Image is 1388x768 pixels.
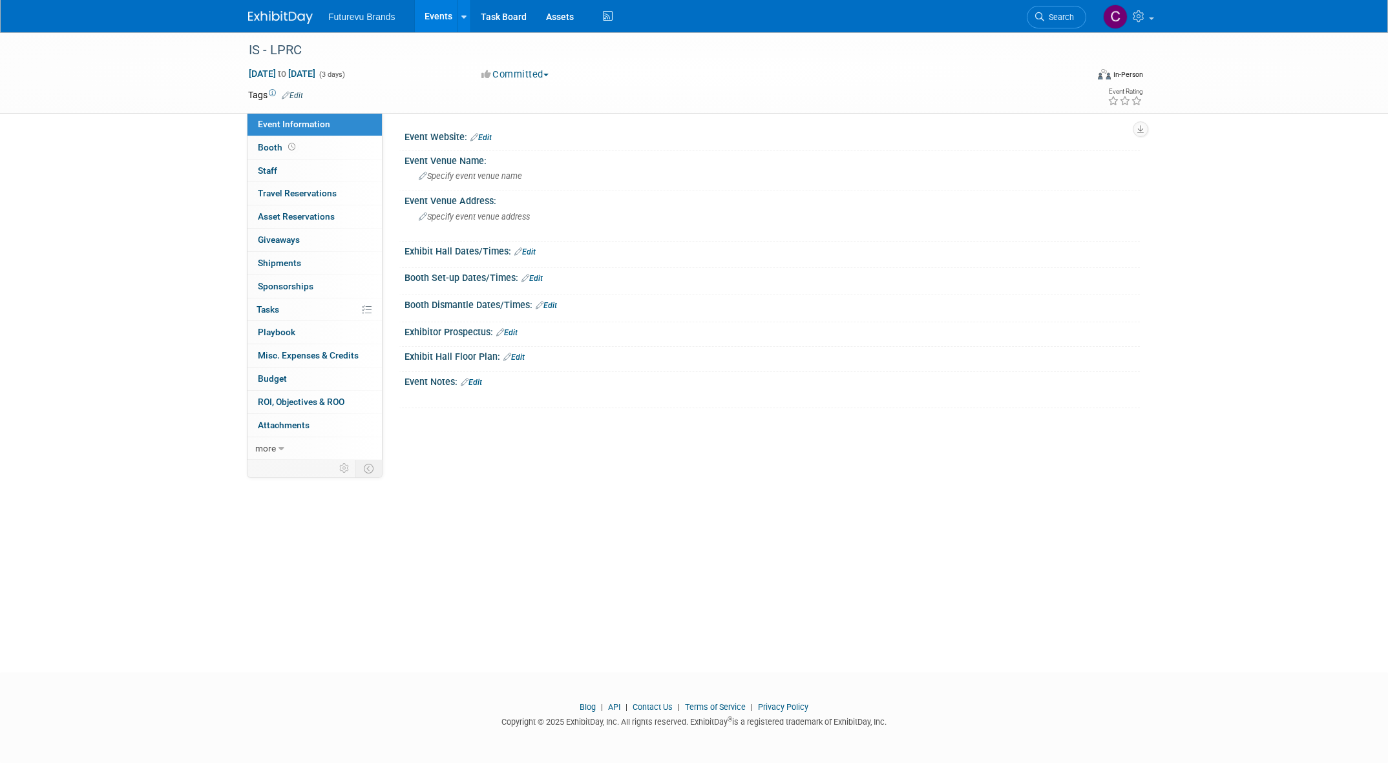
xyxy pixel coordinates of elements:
[728,716,732,723] sup: ®
[248,68,316,79] span: [DATE] [DATE]
[247,160,382,182] a: Staff
[247,437,382,460] a: more
[247,252,382,275] a: Shipments
[1027,6,1086,28] a: Search
[318,70,345,79] span: (3 days)
[405,347,1140,364] div: Exhibit Hall Floor Plan:
[598,702,606,712] span: |
[255,443,276,453] span: more
[405,268,1140,285] div: Booth Set-up Dates/Times:
[633,702,673,712] a: Contact Us
[405,242,1140,258] div: Exhibit Hall Dates/Times:
[258,397,344,407] span: ROI, Objectives & ROO
[282,91,303,100] a: Edit
[247,113,382,136] a: Event Information
[685,702,746,712] a: Terms of Service
[247,414,382,437] a: Attachments
[247,275,382,298] a: Sponsorships
[258,327,295,337] span: Playbook
[419,171,522,181] span: Specify event venue name
[1098,69,1111,79] img: Format-Inperson.png
[247,136,382,159] a: Booth
[758,702,808,712] a: Privacy Policy
[247,368,382,390] a: Budget
[258,211,335,222] span: Asset Reservations
[1010,67,1143,87] div: Event Format
[244,39,1067,62] div: IS - LPRC
[356,460,383,477] td: Toggle Event Tabs
[461,378,482,387] a: Edit
[247,182,382,205] a: Travel Reservations
[248,11,313,24] img: ExhibitDay
[405,372,1140,389] div: Event Notes:
[247,391,382,413] a: ROI, Objectives & ROO
[247,229,382,251] a: Giveaways
[748,702,756,712] span: |
[514,247,536,256] a: Edit
[258,188,337,198] span: Travel Reservations
[258,258,301,268] span: Shipments
[258,420,310,430] span: Attachments
[333,460,356,477] td: Personalize Event Tab Strip
[536,301,557,310] a: Edit
[675,702,683,712] span: |
[1044,12,1074,22] span: Search
[419,212,530,222] span: Specify event venue address
[405,127,1140,144] div: Event Website:
[477,68,554,81] button: Committed
[286,142,298,152] span: Booth not reserved yet
[257,304,279,315] span: Tasks
[470,133,492,142] a: Edit
[1103,5,1128,29] img: CHERYL CLOWES
[405,295,1140,312] div: Booth Dismantle Dates/Times:
[247,205,382,228] a: Asset Reservations
[608,702,620,712] a: API
[328,12,395,22] span: Futurevu Brands
[258,234,300,245] span: Giveaways
[521,274,543,283] a: Edit
[580,702,596,712] a: Blog
[405,191,1140,207] div: Event Venue Address:
[258,142,298,152] span: Booth
[258,165,277,176] span: Staff
[258,373,287,384] span: Budget
[405,151,1140,167] div: Event Venue Name:
[276,68,288,79] span: to
[247,298,382,321] a: Tasks
[1113,70,1143,79] div: In-Person
[405,322,1140,339] div: Exhibitor Prospectus:
[247,321,382,344] a: Playbook
[247,344,382,367] a: Misc. Expenses & Credits
[258,350,359,360] span: Misc. Expenses & Credits
[622,702,631,712] span: |
[258,119,330,129] span: Event Information
[1108,88,1142,95] div: Event Rating
[258,281,313,291] span: Sponsorships
[496,328,518,337] a: Edit
[503,353,525,362] a: Edit
[248,88,303,101] td: Tags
